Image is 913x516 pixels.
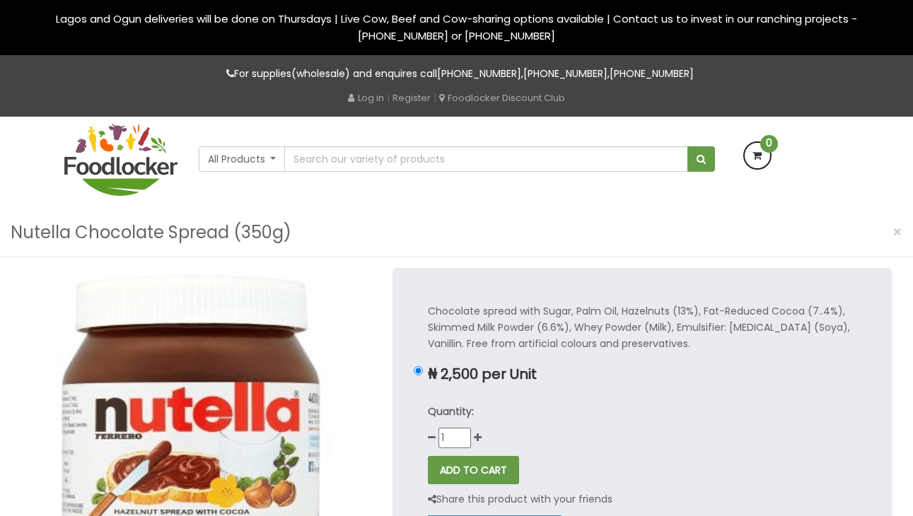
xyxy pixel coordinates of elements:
[428,366,856,382] p: ₦ 2,500 per Unit
[439,91,565,105] a: Foodlocker Discount Club
[523,66,607,81] a: [PHONE_NUMBER]
[392,91,431,105] a: Register
[610,66,694,81] a: [PHONE_NUMBER]
[387,90,390,105] span: |
[284,146,687,172] input: Search our variety of products
[892,222,902,242] span: ×
[428,404,474,418] strong: Quantity:
[428,456,519,484] button: ADD TO CART
[11,219,291,246] h3: Nutella Chocolate Spread (350g)
[434,90,436,105] span: |
[428,303,856,352] p: Chocolate spread with Sugar, Palm Oil, Hazelnuts (13%), Fat-Reduced Cocoa (7..4%), Skimmed Milk P...
[56,11,857,43] span: Lagos and Ogun deliveries will be done on Thursdays | Live Cow, Beef and Cow-sharing options avai...
[64,124,178,196] img: FoodLocker
[428,491,612,508] p: Share this product with your friends
[64,66,849,82] p: For supplies(wholesale) and enquires call , ,
[760,135,778,153] span: 0
[348,91,384,105] a: Log in
[199,146,286,172] button: All Products
[885,218,909,247] button: Close
[437,66,521,81] a: [PHONE_NUMBER]
[414,366,423,375] input: ₦ 2,500 per Unit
